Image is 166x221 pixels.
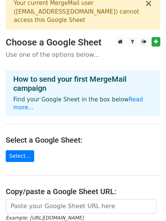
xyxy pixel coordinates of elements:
[6,37,160,48] h3: Choose a Google Sheet
[6,215,84,221] small: Example: [URL][DOMAIN_NAME]
[13,96,153,112] p: Find your Google Sheet in the box below
[128,185,166,221] div: Widget de chat
[6,187,160,196] h4: Copy/paste a Google Sheet URL:
[6,51,160,59] p: Use one of the options below...
[6,135,160,145] h4: Select a Google Sheet:
[13,96,143,111] a: Read more...
[13,75,153,93] h4: How to send your first MergeMail campaign
[6,150,34,162] a: Select...
[6,199,157,213] input: Paste your Google Sheet URL here
[128,185,166,221] iframe: Chat Widget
